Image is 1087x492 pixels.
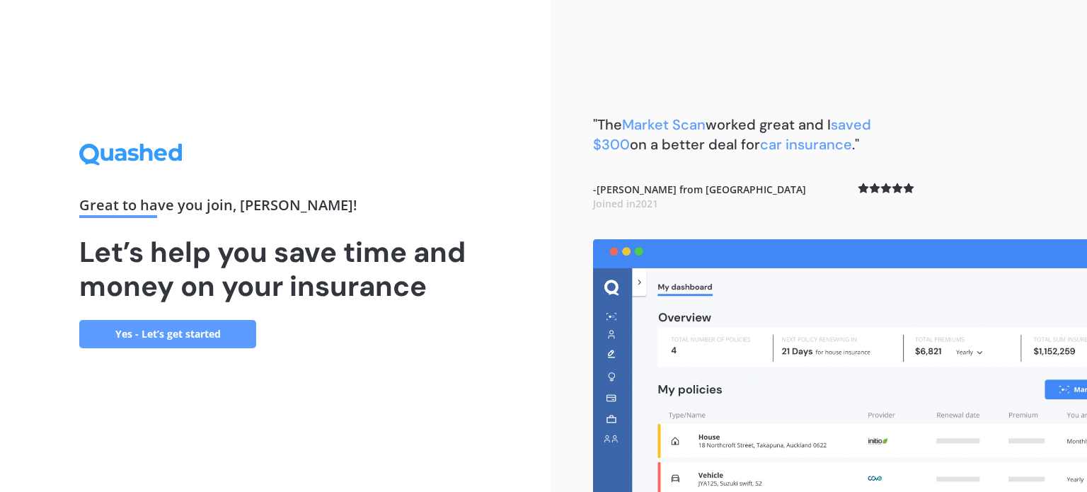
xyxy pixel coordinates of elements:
h1: Let’s help you save time and money on your insurance [79,235,471,303]
a: Yes - Let’s get started [79,320,256,348]
div: Great to have you join , [PERSON_NAME] ! [79,198,471,218]
img: dashboard.webp [593,239,1087,492]
span: Market Scan [622,115,706,134]
b: - [PERSON_NAME] from [GEOGRAPHIC_DATA] [593,183,806,210]
span: saved $300 [593,115,871,154]
span: Joined in 2021 [593,197,658,210]
span: car insurance [760,135,852,154]
b: "The worked great and I on a better deal for ." [593,115,871,154]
